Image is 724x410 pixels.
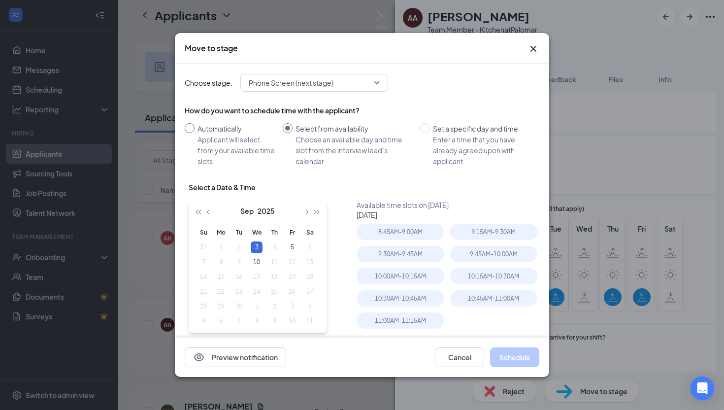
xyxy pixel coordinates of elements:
[197,134,275,167] div: Applicant will select from your available time slots
[301,225,319,240] th: Sa
[265,225,283,240] th: Th
[433,123,531,134] div: Set a specific day and time
[248,255,265,270] td: 2025-09-10
[450,268,537,284] div: 10:15AM - 10:30AM
[357,268,444,284] div: 10:00AM - 10:15AM
[450,246,537,262] div: 9:45AM - 10:00AM
[691,376,714,400] div: Open Intercom Messenger
[249,75,333,90] span: Phone Screen (next stage)
[248,240,265,255] td: 2025-09-03
[195,225,212,240] th: Su
[258,201,275,221] button: 2025
[230,225,248,240] th: Tu
[357,312,444,329] div: 11:00AM - 11:15AM
[251,241,263,253] div: 3
[185,77,232,88] span: Choose stage:
[357,290,444,307] div: 10:30AM - 10:45AM
[251,256,263,268] div: 10
[248,225,265,240] th: We
[357,224,444,240] div: 8:45AM - 9:00AM
[433,134,531,167] div: Enter a time that you have already agreed upon with applicant
[185,347,286,367] button: EyePreview notification
[296,134,412,167] div: Choose an available day and time slot from the interview lead’s calendar
[435,347,484,367] button: Cancel
[197,123,275,134] div: Automatically
[490,347,539,367] button: Schedule
[527,43,539,55] svg: Cross
[286,241,298,253] div: 5
[527,43,539,55] button: Close
[296,123,412,134] div: Select from availability
[283,225,301,240] th: Fr
[283,240,301,255] td: 2025-09-05
[357,210,543,220] div: [DATE]
[185,105,539,115] div: How do you want to schedule time with the applicant?
[450,290,537,307] div: 10:45AM - 11:00AM
[189,182,256,192] div: Select a Date & Time
[193,351,205,363] svg: Eye
[450,224,537,240] div: 9:15AM - 9:30AM
[185,43,238,54] h3: Move to stage
[357,200,543,210] div: Available time slots on [DATE]
[240,201,254,221] button: Sep
[357,246,444,262] div: 9:30AM - 9:45AM
[212,225,230,240] th: Mo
